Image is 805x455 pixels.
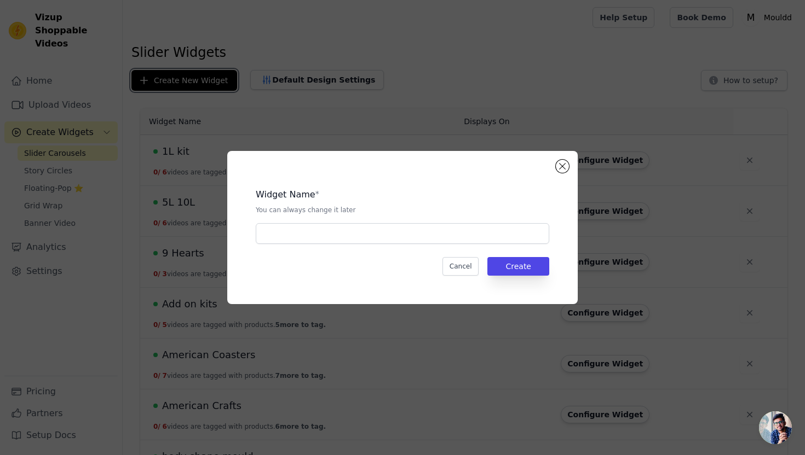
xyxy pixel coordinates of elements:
legend: Widget Name [256,188,315,201]
button: Create [487,257,549,276]
button: Close modal [556,160,569,173]
div: Open chat [759,411,792,444]
p: You can always change it later [256,206,549,214]
button: Cancel [442,257,479,276]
